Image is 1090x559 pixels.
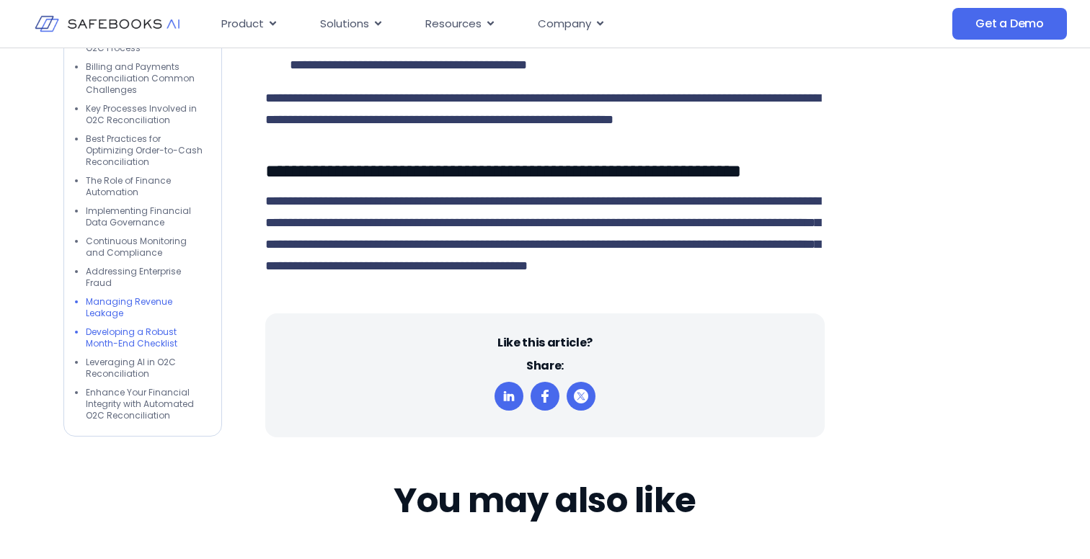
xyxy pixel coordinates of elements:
span: Resources [425,16,482,32]
li: Best Practices for Optimizing Order-to-Cash Reconciliation [86,134,207,169]
span: Get a Demo [975,17,1044,31]
li: Managing Revenue Leakage [86,297,207,320]
nav: Menu [210,10,830,38]
a: Get a Demo [952,8,1067,40]
h6: Like this article? [497,335,593,351]
h6: Share: [526,358,564,374]
li: Addressing Enterprise Fraud [86,267,207,290]
li: Billing and Payments Reconciliation Common Challenges [86,62,207,97]
span: Product [221,16,264,32]
li: Enhance Your Financial Integrity with Automated O2C Reconciliation [86,388,207,422]
li: Developing a Robust Month-End Checklist [86,327,207,350]
li: Key Processes Involved in O2C Reconciliation [86,104,207,127]
h2: You may also like [394,480,696,521]
li: Continuous Monitoring and Compliance [86,236,207,259]
li: Implementing Financial Data Governance [86,206,207,229]
li: The Role of Finance Automation [86,176,207,199]
span: Company [538,16,591,32]
li: Leveraging AI in O2C Reconciliation [86,357,207,380]
span: Solutions [320,16,369,32]
div: Menu Toggle [210,10,830,38]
